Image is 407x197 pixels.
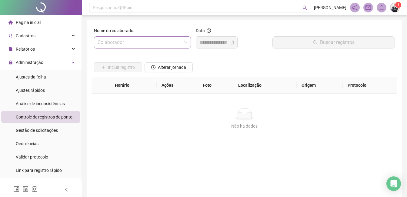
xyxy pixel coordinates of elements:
img: 89589 [390,3,399,12]
span: Gestão de solicitações [16,128,58,133]
span: Link para registro rápido [16,168,62,173]
button: Incluir registro [94,62,142,72]
span: Ajustes rápidos [16,88,45,93]
span: lock [8,60,13,65]
th: Foto [198,77,233,94]
span: bell [379,5,384,10]
span: question-circle [207,28,211,33]
span: Controle de registros de ponto [16,115,72,119]
sup: Atualize o seu contato no menu Meus Dados [395,2,401,8]
span: search [302,5,307,10]
div: Não há dados [99,123,390,129]
th: Ações [157,77,198,94]
th: Origem [297,77,343,94]
a: Alterar jornada [145,65,193,70]
span: linkedin [22,186,28,192]
button: Buscar registros [272,36,395,48]
div: Open Intercom Messenger [386,176,401,191]
th: Localização [233,77,297,94]
span: Administração [16,60,43,65]
span: Validar protocolo [16,155,48,159]
span: facebook [13,186,19,192]
span: left [64,188,68,192]
span: user-add [8,34,13,38]
span: Alterar jornada [158,64,186,71]
span: home [8,20,13,25]
span: Ajustes da folha [16,75,46,79]
span: Ocorrências [16,141,38,146]
span: mail [365,5,371,10]
label: Nome do colaborador [94,27,139,34]
th: Protocolo [343,77,397,94]
span: Análise de inconsistências [16,101,65,106]
span: clock-circle [151,65,155,69]
span: 1 [397,3,399,7]
button: Alterar jornada [145,62,193,72]
span: notification [352,5,358,10]
th: Horário [110,77,156,94]
span: file [8,47,13,51]
span: Data [196,28,205,33]
span: Relatórios [16,47,35,52]
span: Cadastros [16,33,35,38]
span: Página inicial [16,20,41,25]
span: [PERSON_NAME] [314,4,346,11]
span: instagram [32,186,38,192]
